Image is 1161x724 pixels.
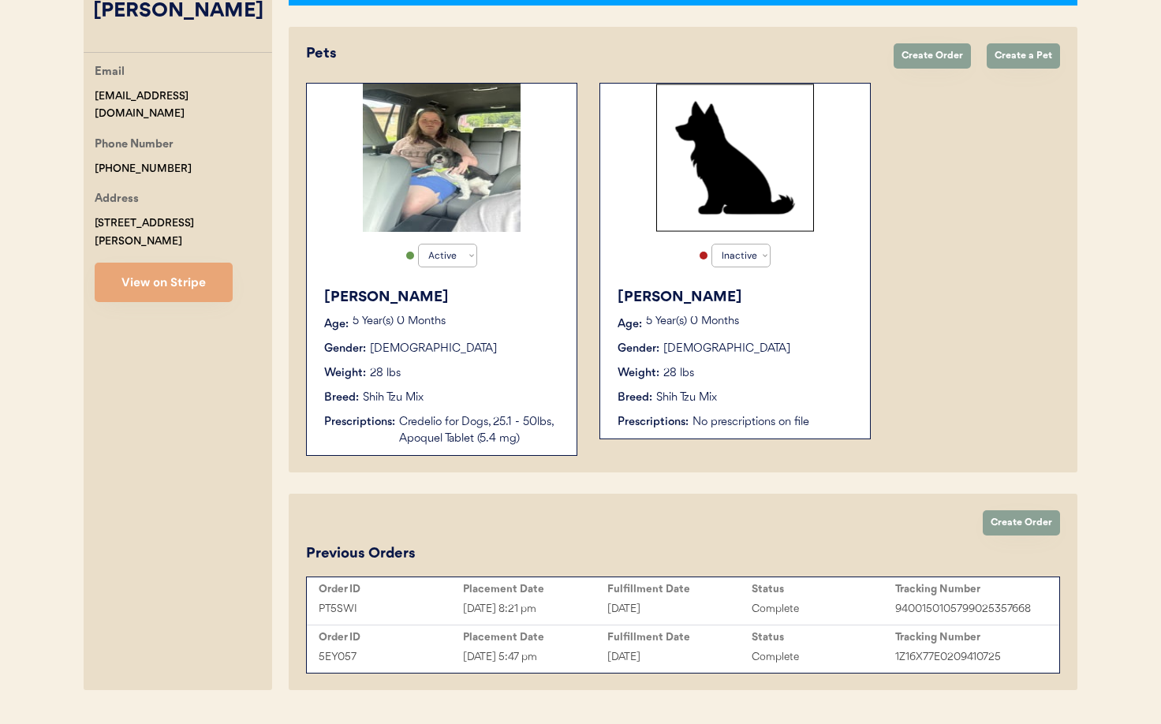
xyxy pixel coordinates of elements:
div: PT5SWI [319,600,463,618]
div: No prescriptions on file [692,414,854,431]
div: [STREET_ADDRESS][PERSON_NAME] [95,215,272,251]
div: Placement Date [463,583,607,595]
div: Age: [618,316,642,333]
div: Prescriptions: [618,414,689,431]
div: [PHONE_NUMBER] [95,160,192,178]
div: 5EY057 [319,648,463,666]
button: Create Order [894,43,971,69]
div: Phone Number [95,136,174,155]
div: 9400150105799025357668 [895,600,1040,618]
div: Credelio for Dogs, 25.1 - 50lbs, Apoquel Tablet (5.4 mg) [399,414,561,447]
button: Create Order [983,510,1060,536]
div: Fulfillment Date [607,583,752,595]
div: Breed: [324,390,359,406]
div: Weight: [618,365,659,382]
img: IMG_4152.jpeg [363,84,521,232]
div: 28 lbs [663,365,694,382]
p: 5 Year(s) 0 Months [646,316,854,327]
div: Order ID [319,583,463,595]
div: [EMAIL_ADDRESS][DOMAIN_NAME] [95,88,272,124]
div: [DEMOGRAPHIC_DATA] [370,341,497,357]
div: Shih Tzu Mix [656,390,717,406]
div: Complete [752,648,896,666]
div: Tracking Number [895,583,1040,595]
div: Email [95,63,125,83]
div: [DATE] [607,600,752,618]
div: Previous Orders [306,543,416,565]
div: Gender: [618,341,659,357]
img: Rectangle%2029.svg [656,84,814,232]
div: 1Z16X77E0209410725 [895,648,1040,666]
div: Shih Tzu Mix [363,390,424,406]
div: [DEMOGRAPHIC_DATA] [663,341,790,357]
div: Placement Date [463,631,607,644]
div: Breed: [618,390,652,406]
div: [DATE] 5:47 pm [463,648,607,666]
div: Status [752,583,896,595]
div: Prescriptions: [324,414,395,431]
div: Order ID [319,631,463,644]
div: [PERSON_NAME] [324,287,561,308]
div: Gender: [324,341,366,357]
div: Pets [306,43,878,65]
p: 5 Year(s) 0 Months [353,316,561,327]
div: Weight: [324,365,366,382]
div: Fulfillment Date [607,631,752,644]
div: [PERSON_NAME] [618,287,854,308]
div: Address [95,190,139,210]
div: Age: [324,316,349,333]
div: Tracking Number [895,631,1040,644]
div: Complete [752,600,896,618]
button: View on Stripe [95,263,233,302]
div: [DATE] 8:21 pm [463,600,607,618]
button: Create a Pet [987,43,1060,69]
div: [DATE] [607,648,752,666]
div: 28 lbs [370,365,401,382]
div: Status [752,631,896,644]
